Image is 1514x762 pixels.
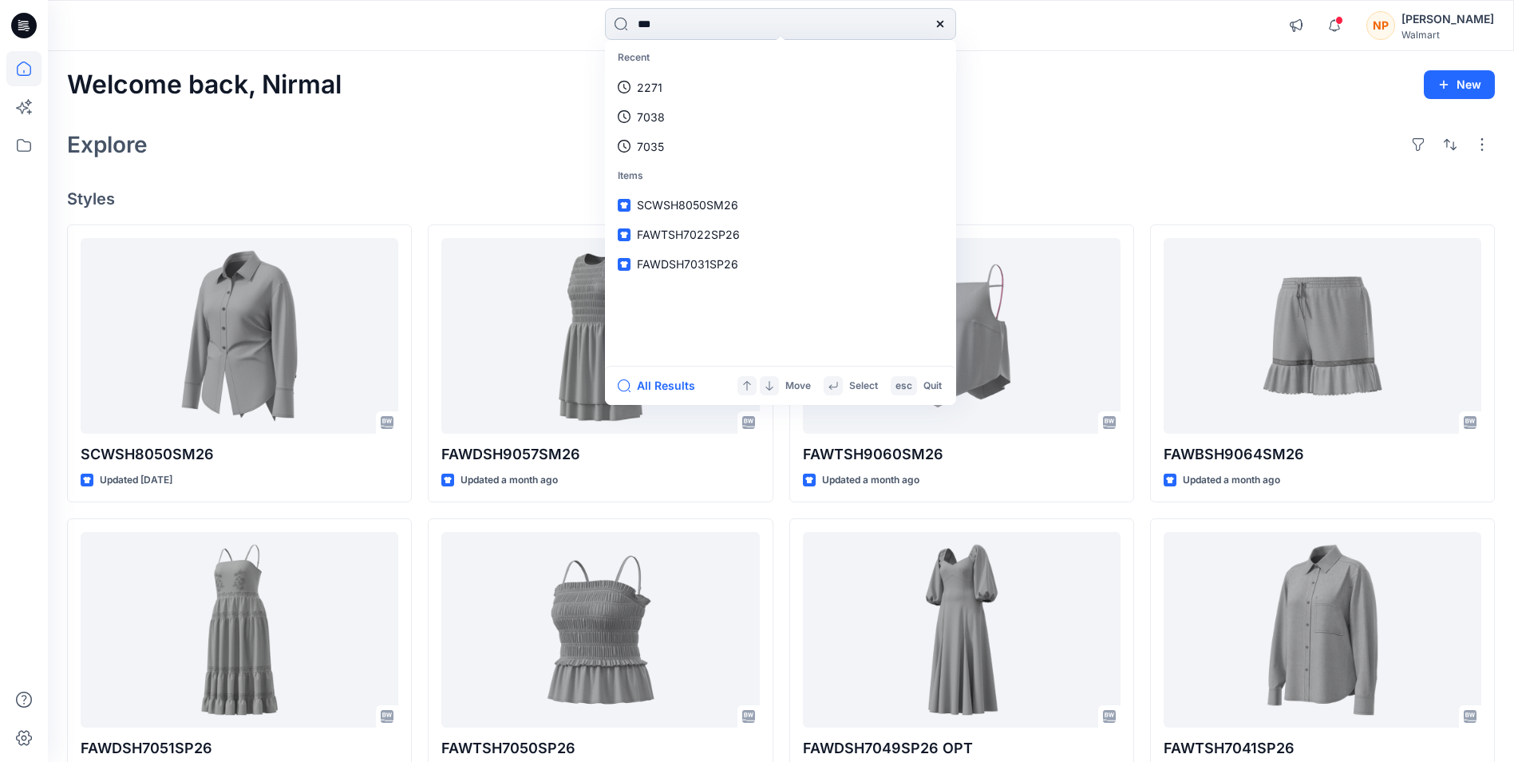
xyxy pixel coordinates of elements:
p: SCWSH8050SM26 [81,443,398,466]
span: FAWDSH7031SP26 [637,257,738,271]
span: FAWTSH7022SP26 [637,228,740,241]
span: SCWSH8050SM26 [637,198,738,212]
a: FAWTSH7050SP26 [441,532,759,728]
div: Walmart [1401,29,1494,41]
p: FAWDSH7051SP26 [81,737,398,760]
p: Updated a month ago [822,472,919,489]
h4: Styles [67,189,1495,208]
p: Updated [DATE] [100,472,172,489]
p: FAWDSH9057SM26 [441,443,759,466]
a: FAWDSH9057SM26 [441,238,759,434]
p: esc [895,378,912,395]
div: NP [1366,11,1395,40]
p: FAWBSH9064SM26 [1164,443,1481,466]
p: FAWTSH7041SP26 [1164,737,1481,760]
p: Updated a month ago [461,472,558,489]
p: Move [785,378,811,395]
p: 7035 [637,138,664,155]
p: Quit [923,378,942,395]
p: FAWDSH7049SP26 OPT [803,737,1121,760]
a: FAWDSH7049SP26 OPT [803,532,1121,728]
a: FAWDSH7031SP26 [608,249,953,279]
p: FAWTSH7050SP26 [441,737,759,760]
a: FAWTSH7041SP26 [1164,532,1481,728]
a: FAWTSH7022SP26 [608,220,953,249]
a: FAWBSH9064SM26 [1164,238,1481,434]
p: Updated a month ago [1183,472,1280,489]
a: 2271 [608,73,953,102]
a: FAWDSH7051SP26 [81,532,398,728]
h2: Explore [67,132,148,157]
div: [PERSON_NAME] [1401,10,1494,29]
p: 2271 [637,79,662,96]
button: All Results [618,376,706,395]
p: 7038 [637,109,665,125]
a: SCWSH8050SM26 [608,190,953,220]
p: Items [608,161,953,191]
a: SCWSH8050SM26 [81,238,398,434]
p: FAWTSH9060SM26 [803,443,1121,466]
button: New [1424,70,1495,99]
a: FAWTSH9060SM26 [803,238,1121,434]
h2: Welcome back, Nirmal [67,70,342,100]
a: 7035 [608,132,953,161]
p: Recent [608,43,953,73]
p: Select [849,378,878,395]
a: 7038 [608,102,953,132]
